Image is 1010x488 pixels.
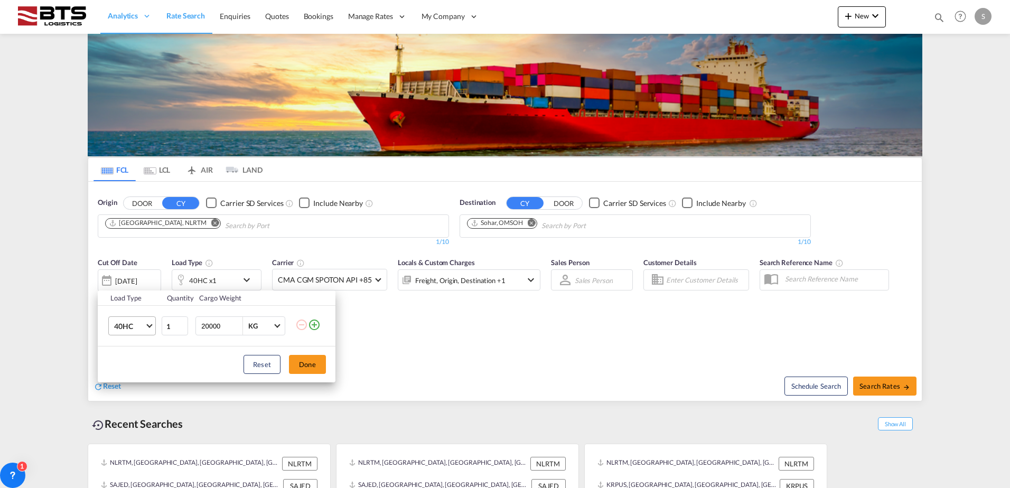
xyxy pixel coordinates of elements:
button: Reset [244,355,280,374]
div: KG [248,322,258,330]
input: Qty [162,316,188,335]
th: Load Type [98,290,161,306]
th: Quantity [161,290,193,306]
span: 40HC [114,321,145,332]
div: Cargo Weight [199,293,289,303]
input: Enter Weight [200,317,242,335]
md-icon: icon-minus-circle-outline [295,318,308,331]
md-select: Choose: 40HC [108,316,156,335]
button: Done [289,355,326,374]
md-icon: icon-plus-circle-outline [308,318,321,331]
